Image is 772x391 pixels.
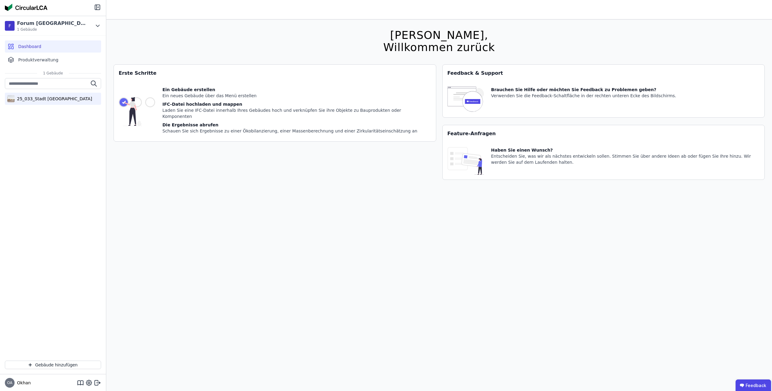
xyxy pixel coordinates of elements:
div: Laden Sie eine IFC-Datei innerhalb Ihres Gebäudes hoch und verknüpfen Sie ihre Objekte zu Bauprod... [162,107,431,119]
div: [PERSON_NAME], [383,29,495,41]
div: Willkommen zurück [383,41,495,53]
button: Gebäude hinzufügen [5,361,101,369]
div: Entscheiden Sie, was wir als nächstes entwickeln sollen. Stimmen Sie über andere Ideen ab oder fü... [491,153,760,165]
div: Ein neues Gebäude über das Menü erstellen [162,93,431,99]
span: OA [7,381,12,385]
div: Erste Schritte [114,65,436,82]
span: Dashboard [18,43,41,50]
img: feature_request_tile-UiXE1qGU.svg [447,147,484,175]
div: Brauchen Sie Hilfe oder möchten Sie Feedback zu Problemen geben? [491,87,676,93]
span: Produktverwaltung [18,57,58,63]
div: Forum [GEOGRAPHIC_DATA] [17,20,87,27]
div: Feedback & Support [443,65,765,82]
img: Concular [5,4,47,11]
div: Ein Gebäude erstellen [162,87,431,93]
img: feedback-icon-HCTs5lye.svg [447,87,484,112]
img: getting_started_tile-DrF_GRSv.svg [119,87,155,136]
div: Feature-Anfragen [443,125,765,142]
img: 25_033_Stadt Königsbrunn_Forum [7,94,15,104]
div: F [5,21,15,31]
span: Okhan [15,380,31,386]
div: Haben Sie einen Wunsch? [491,147,760,153]
div: Schauen Sie sich Ergebnisse zu einer Ökobilanzierung, einer Massenberechnung und einer Zirkularit... [162,128,431,134]
div: Verwenden Sie die Feedback-Schaltfläche in der rechten unteren Ecke des Bildschirms. [491,93,676,99]
span: 1 Gebäude [37,71,69,76]
div: 25_033_Stadt [GEOGRAPHIC_DATA] [15,96,92,102]
span: 1 Gebäude [17,27,87,32]
div: IFC-Datei hochladen und mappen [162,101,431,107]
div: Die Ergebnisse abrufen [162,122,431,128]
